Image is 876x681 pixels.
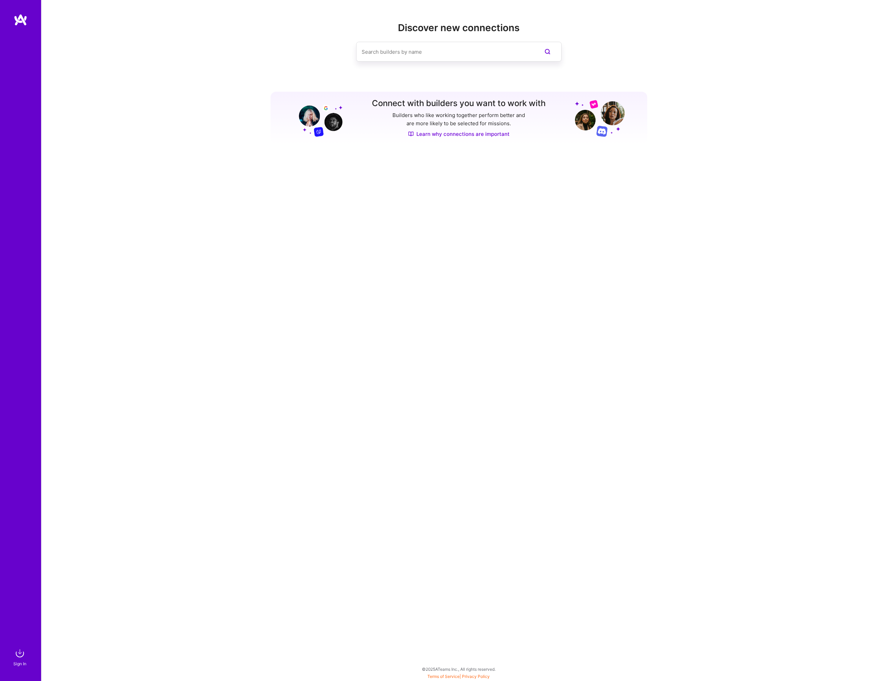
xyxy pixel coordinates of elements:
div: © 2025 ATeams Inc., All rights reserved. [41,660,876,678]
h3: Connect with builders you want to work with [372,99,546,108]
i: icon SearchPurple [543,48,552,56]
a: Learn why connections are important [408,130,510,138]
img: sign in [13,646,27,660]
p: Builders who like working together perform better and are more likely to be selected for missions. [391,111,526,128]
img: logo [14,14,27,26]
h2: Discover new connections [271,22,647,34]
img: Discover [408,131,414,137]
div: Sign In [13,660,26,667]
a: sign inSign In [14,646,27,667]
img: Grow your network [575,100,625,137]
a: Privacy Policy [462,674,490,679]
span: | [427,674,490,679]
img: Grow your network [293,99,342,137]
input: Search builders by name [362,43,529,61]
a: Terms of Service [427,674,460,679]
